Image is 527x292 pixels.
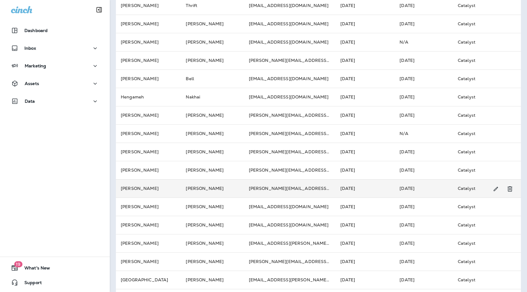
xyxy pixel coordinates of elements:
p: Assets [25,81,39,86]
button: Marketing [6,60,104,72]
button: Dashboard [6,24,104,37]
span: 19 [14,261,22,267]
button: Collapse Sidebar [91,4,108,16]
p: Data [25,99,35,104]
button: Support [6,276,104,289]
p: Dashboard [24,28,48,33]
span: Support [18,280,42,287]
span: What's New [18,265,50,273]
p: Marketing [25,63,46,68]
p: Inbox [24,46,36,51]
button: Inbox [6,42,104,54]
button: Assets [6,77,104,90]
button: 19What's New [6,262,104,274]
button: Data [6,95,104,107]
